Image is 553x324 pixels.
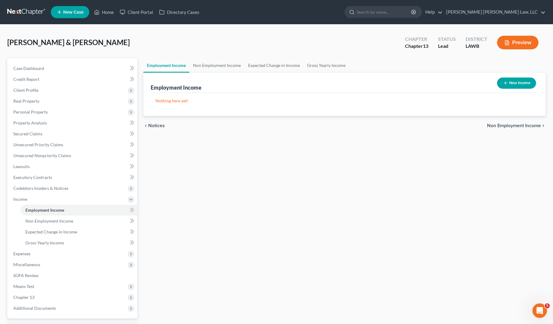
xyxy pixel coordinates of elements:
[357,6,412,18] input: Search by name...
[156,7,202,18] a: Directory Cases
[25,229,77,234] span: Expected Change in Income
[8,270,137,281] a: SOFA Review
[443,7,545,18] a: [PERSON_NAME] [PERSON_NAME] Law, LLC
[21,237,137,248] a: Gross Yearly Income
[541,123,546,128] i: chevron_right
[497,36,538,49] button: Preview
[13,306,56,311] span: Additional Documents
[13,77,39,82] span: Credit Report
[466,43,487,50] div: LAWB
[8,150,137,161] a: Unsecured Nonpriority Claims
[13,109,48,114] span: Personal Property
[13,186,68,191] span: Codebtors Insiders & Notices
[438,36,456,43] div: Status
[545,303,550,308] span: 5
[189,58,244,73] a: Non Employment Income
[244,58,303,73] a: Expected Change in Income
[13,98,39,104] span: Real Property
[155,98,534,104] p: Nothing here yet!
[25,207,64,213] span: Employment Income
[8,161,137,172] a: Lawsuits
[8,63,137,74] a: Case Dashboard
[143,58,189,73] a: Employment Income
[13,164,30,169] span: Lawsuits
[13,66,44,71] span: Case Dashboard
[13,88,38,93] span: Client Profile
[8,117,137,128] a: Property Analysis
[25,240,64,245] span: Gross Yearly Income
[532,303,547,318] iframe: Intercom live chat
[405,36,428,43] div: Chapter
[63,10,83,15] span: New Case
[13,251,31,256] span: Expenses
[8,128,137,139] a: Secured Claims
[13,120,47,125] span: Property Analysis
[143,123,165,128] button: chevron_left Notices
[13,284,34,289] span: Means Test
[117,7,156,18] a: Client Portal
[13,175,52,180] span: Executory Contracts
[13,142,63,147] span: Unsecured Priority Claims
[497,78,536,89] button: New Income
[13,273,38,278] span: SOFA Review
[25,218,73,223] span: Non Employment Income
[21,216,137,226] a: Non Employment Income
[13,262,40,267] span: Miscellaneous
[8,139,137,150] a: Unsecured Priority Claims
[21,226,137,237] a: Expected Change in Income
[487,123,541,128] span: Non Employment Income
[151,84,201,91] div: Employment Income
[91,7,117,18] a: Home
[13,295,34,300] span: Chapter 13
[405,43,428,50] div: Chapter
[21,205,137,216] a: Employment Income
[13,131,42,136] span: Secured Claims
[143,123,148,128] i: chevron_left
[466,36,487,43] div: District
[487,123,546,128] button: Non Employment Income chevron_right
[423,43,428,49] span: 13
[438,43,456,50] div: Lead
[13,153,71,158] span: Unsecured Nonpriority Claims
[8,172,137,183] a: Executory Contracts
[13,197,27,202] span: Income
[422,7,443,18] a: Help
[7,38,130,47] span: [PERSON_NAME] & [PERSON_NAME]
[8,74,137,85] a: Credit Report
[148,123,165,128] span: Notices
[303,58,349,73] a: Gross Yearly Income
